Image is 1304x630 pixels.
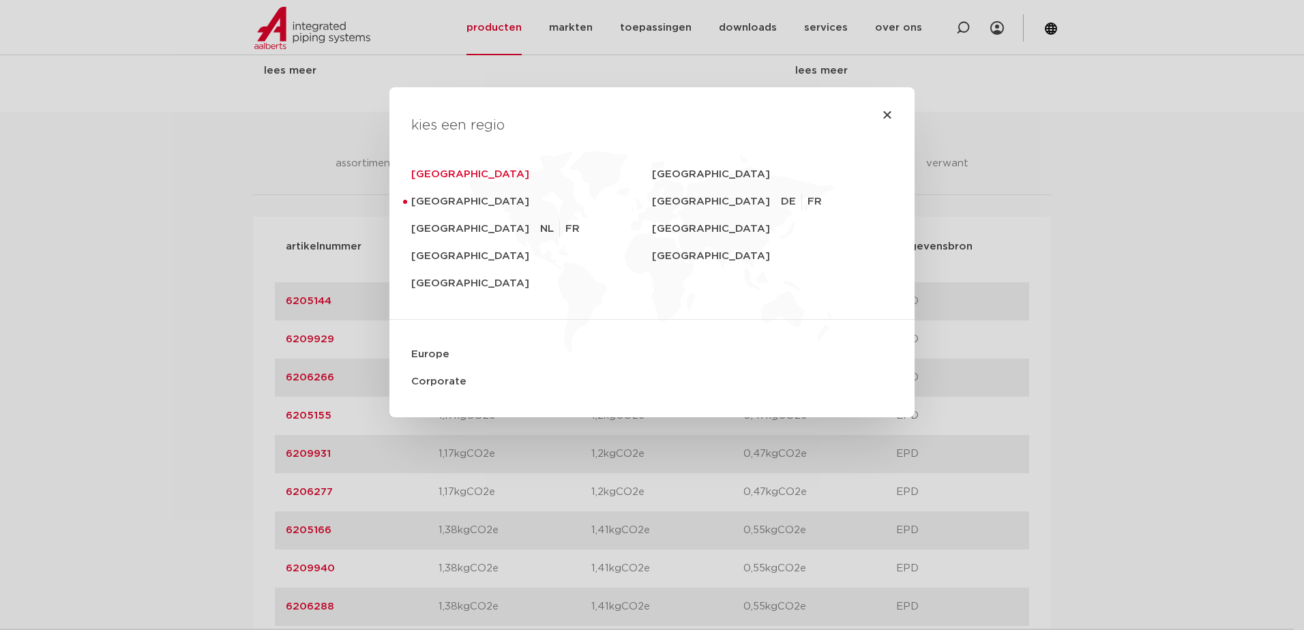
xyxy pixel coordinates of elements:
a: [GEOGRAPHIC_DATA] [652,215,893,243]
a: [GEOGRAPHIC_DATA] [411,161,652,188]
a: [GEOGRAPHIC_DATA] [652,161,893,188]
a: FR [565,221,580,237]
a: [GEOGRAPHIC_DATA] [411,270,652,297]
a: [GEOGRAPHIC_DATA] [411,215,540,243]
a: [GEOGRAPHIC_DATA] [652,243,893,270]
ul: [GEOGRAPHIC_DATA] [781,188,833,215]
ul: [GEOGRAPHIC_DATA] [540,215,580,243]
h4: kies een regio [411,115,893,136]
a: Corporate [411,368,893,395]
a: Europe [411,341,893,368]
a: DE [781,194,802,210]
a: [GEOGRAPHIC_DATA] [411,188,652,215]
a: [GEOGRAPHIC_DATA] [652,188,781,215]
a: NL [540,221,560,237]
nav: Menu [411,161,893,395]
a: [GEOGRAPHIC_DATA] [411,243,652,270]
a: Close [882,109,893,120]
a: FR [807,194,827,210]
